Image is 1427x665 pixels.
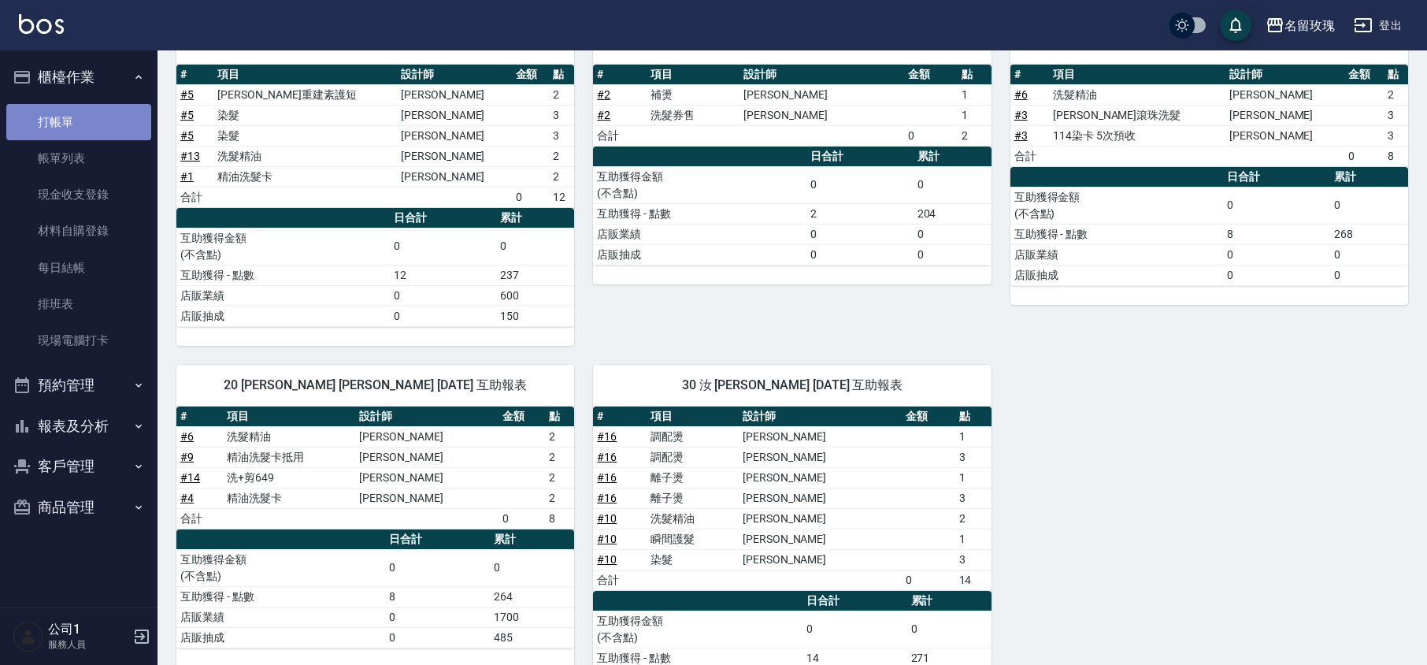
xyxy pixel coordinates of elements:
td: 0 [390,306,497,326]
table: a dense table [593,65,991,147]
td: 店販業績 [1010,244,1224,265]
td: 1 [955,426,991,447]
td: 店販抽成 [1010,265,1224,285]
td: 店販業績 [176,285,390,306]
td: 3 [549,125,574,146]
td: 洗髮精油 [1049,84,1225,105]
td: 染髮 [647,549,739,570]
td: [PERSON_NAME] [1225,125,1344,146]
a: #14 [180,471,200,484]
table: a dense table [593,147,991,266]
td: 264 [490,586,574,607]
td: 1 [958,84,991,105]
td: 3 [955,488,991,508]
th: 日合計 [802,591,907,611]
a: 每日結帳 [6,250,151,286]
td: 合計 [176,187,213,207]
td: 0 [1223,265,1330,285]
a: #3 [1014,129,1028,142]
td: 互助獲得金額 (不含點) [176,549,385,586]
a: #16 [597,430,617,443]
td: [PERSON_NAME] [355,488,499,508]
td: [PERSON_NAME] [355,447,499,467]
button: 預約管理 [6,365,151,406]
a: 材料自購登錄 [6,213,151,249]
td: 2 [1384,84,1408,105]
td: 2 [549,84,574,105]
table: a dense table [176,65,574,208]
td: 0 [802,611,907,648]
td: 2 [955,508,991,529]
td: 2 [549,146,574,166]
td: 2 [545,488,574,508]
th: # [593,65,647,85]
td: 2 [806,203,914,224]
td: 0 [1330,265,1408,285]
td: 染髮 [213,105,397,125]
td: [PERSON_NAME] [397,105,511,125]
a: #4 [180,492,194,504]
td: [PERSON_NAME] [739,426,902,447]
th: 累計 [914,147,991,167]
button: 客戶管理 [6,446,151,487]
td: 洗+剪649 [223,467,355,488]
td: 0 [512,187,549,207]
a: #13 [180,150,200,162]
td: 14 [955,570,991,590]
td: [PERSON_NAME] [397,166,511,187]
td: 合計 [176,508,223,529]
td: 8 [1384,146,1408,166]
td: 0 [914,224,991,244]
th: 點 [955,407,991,427]
td: 離子燙 [647,488,739,508]
table: a dense table [176,407,574,529]
th: 累計 [490,529,574,550]
td: 150 [496,306,574,326]
td: 0 [904,125,958,146]
td: [PERSON_NAME] [1225,84,1344,105]
a: #16 [597,471,617,484]
td: 0 [385,627,490,648]
td: 485 [490,627,574,648]
td: 調配燙 [647,426,739,447]
td: 3 [549,105,574,125]
span: 20 [PERSON_NAME] [PERSON_NAME] [DATE] 互助報表 [195,377,555,393]
td: 0 [914,166,991,203]
a: #16 [597,492,617,504]
td: 互助獲得 - 點數 [176,265,390,285]
a: #10 [597,553,617,566]
td: 0 [499,508,545,529]
td: 0 [390,228,497,265]
a: 排班表 [6,286,151,322]
a: #10 [597,512,617,525]
td: 0 [390,285,497,306]
th: 金額 [1344,65,1383,85]
td: [PERSON_NAME] [739,467,902,488]
td: 洗髮券售 [647,105,739,125]
th: 金額 [499,407,545,427]
th: 設計師 [739,407,902,427]
table: a dense table [1010,167,1408,286]
th: # [1010,65,1049,85]
th: 項目 [223,407,355,427]
td: 8 [1223,224,1330,244]
td: 0 [902,570,954,590]
td: 洗髮精油 [213,146,397,166]
td: 0 [907,611,991,648]
td: [PERSON_NAME] [397,84,511,105]
a: #6 [1014,88,1028,101]
td: [PERSON_NAME] [397,125,511,146]
a: #5 [180,88,194,101]
th: 設計師 [355,407,499,427]
td: 合計 [593,570,646,590]
td: 0 [1330,244,1408,265]
table: a dense table [176,208,574,327]
td: 3 [1384,125,1408,146]
a: #16 [597,451,617,463]
button: 商品管理 [6,487,151,528]
td: 店販業績 [176,607,385,627]
th: 金額 [904,65,958,85]
td: [PERSON_NAME] [355,467,499,488]
th: 項目 [1049,65,1225,85]
th: 項目 [213,65,397,85]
